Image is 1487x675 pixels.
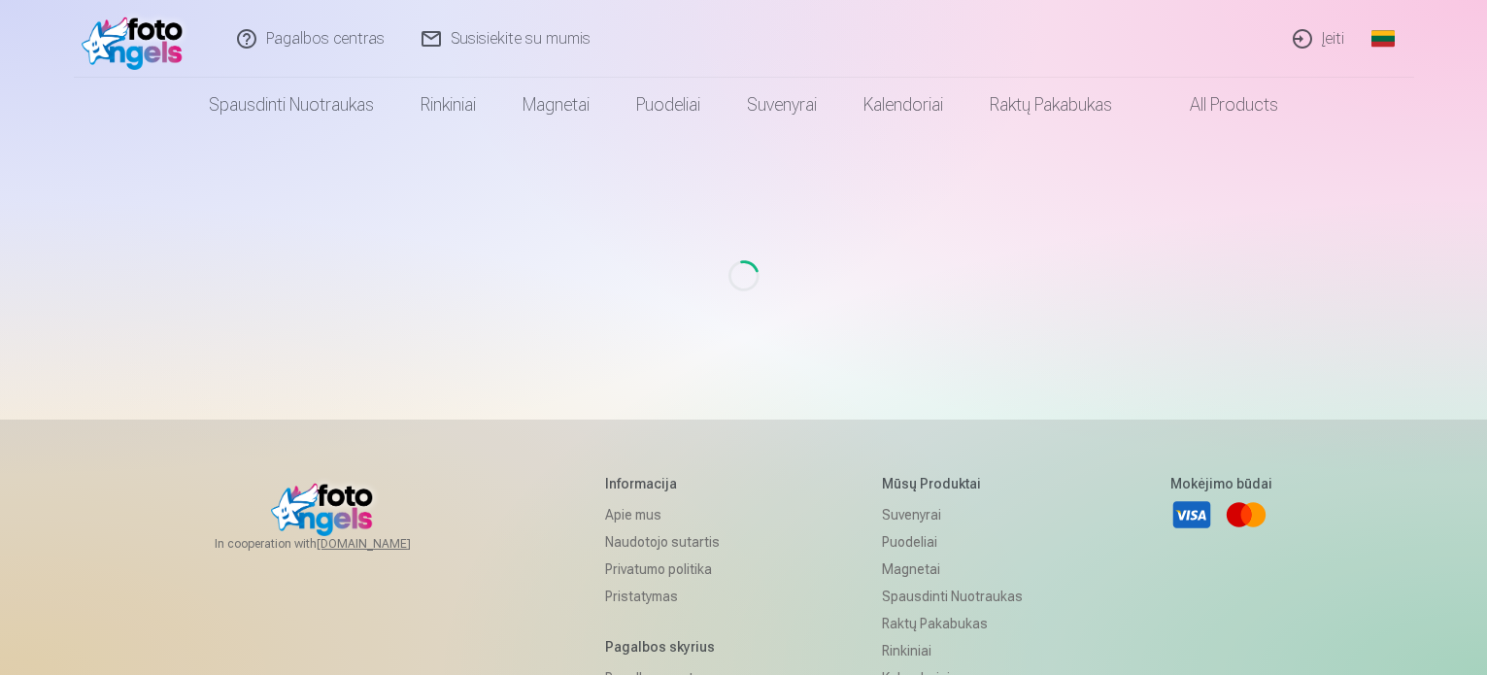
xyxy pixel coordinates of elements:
h5: Mūsų produktai [882,474,1023,493]
a: Puodeliai [882,528,1023,556]
h5: Informacija [605,474,734,493]
a: Magnetai [882,556,1023,583]
a: Suvenyrai [882,501,1023,528]
a: Pristatymas [605,583,734,610]
img: /fa5 [82,8,193,70]
a: Spausdinti nuotraukas [882,583,1023,610]
a: Privatumo politika [605,556,734,583]
h5: Pagalbos skyrius [605,637,734,657]
a: Puodeliai [613,78,724,132]
a: Raktų pakabukas [966,78,1135,132]
a: All products [1135,78,1301,132]
a: Mastercard [1225,493,1267,536]
a: Raktų pakabukas [882,610,1023,637]
span: In cooperation with [215,536,457,552]
a: Naudotojo sutartis [605,528,734,556]
h5: Mokėjimo būdai [1170,474,1272,493]
a: Apie mus [605,501,734,528]
a: Suvenyrai [724,78,840,132]
a: Spausdinti nuotraukas [186,78,397,132]
a: Rinkiniai [882,637,1023,664]
a: Visa [1170,493,1213,536]
a: [DOMAIN_NAME] [317,536,457,552]
a: Rinkiniai [397,78,499,132]
a: Magnetai [499,78,613,132]
a: Kalendoriai [840,78,966,132]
